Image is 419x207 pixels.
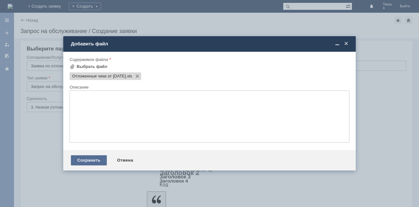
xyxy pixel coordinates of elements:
div: Прошу удалить отложенные чеки от [DATE] [3,8,93,13]
span: Отложенные чеки от 29.08.2025.xls [72,74,126,79]
div: Добрый вечер! [3,3,93,8]
span: Свернуть (Ctrl + M) [334,41,340,47]
div: Описание [70,85,348,89]
div: Выбрать файл [77,64,107,69]
div: Содержимое файла [70,57,348,62]
span: Закрыть [343,41,349,47]
div: Добавить файл [71,41,349,47]
span: Отложенные чеки от 29.08.2025.xls [126,74,132,79]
